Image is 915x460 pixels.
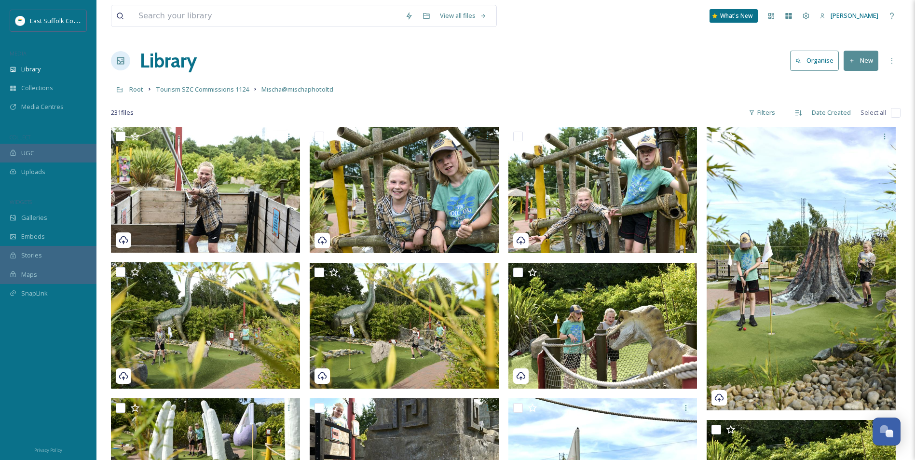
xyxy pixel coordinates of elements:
span: Mischa@mischaphotoltd [261,85,333,94]
button: Open Chat [873,418,901,446]
img: UffordGolf_MischaPhotoLtd_0625(10) [111,262,300,389]
span: 231 file s [111,108,134,117]
a: Mischa@mischaphotoltd [261,83,333,95]
span: Embeds [21,232,45,241]
span: Tourism SZC Commissions 1124 [156,85,249,94]
span: Uploads [21,167,45,176]
span: East Suffolk Council [30,16,87,25]
span: Select all [860,108,886,117]
span: COLLECT [10,134,30,141]
a: Organise [790,51,844,70]
span: SnapLink [21,289,48,298]
img: UffordGolf_MischaPhotoLtd_0625(5) [508,262,697,389]
a: What's New [710,9,758,23]
span: Privacy Policy [34,447,62,453]
span: Media Centres [21,102,64,111]
span: MEDIA [10,50,27,57]
span: Library [21,65,41,74]
a: Library [140,46,197,75]
span: Maps [21,270,37,279]
a: [PERSON_NAME] [815,6,883,25]
div: Date Created [807,103,856,122]
img: UffordGolf_MischaPhotoLtd_0625(11) [310,262,499,389]
img: UffordGolf_MischaPhotoLtd_0625(12) [707,127,896,410]
span: Collections [21,83,53,93]
span: UGC [21,149,34,158]
a: Tourism SZC Commissions 1124 [156,83,249,95]
span: Galleries [21,213,47,222]
button: Organise [790,51,839,70]
a: Privacy Policy [34,444,62,455]
input: Search your library [134,5,400,27]
img: ESC%20Logo.png [15,16,25,26]
img: UffordGolf_MischaPhotoLtd_0625(14) [310,127,499,253]
span: [PERSON_NAME] [831,11,878,20]
span: WIDGETS [10,198,32,205]
span: Root [129,85,143,94]
button: New [844,51,878,70]
span: Stories [21,251,42,260]
img: UffordGolf_MischaPhotoLtd_0625(15) [508,127,697,253]
div: Filters [744,103,780,122]
a: View all files [435,6,492,25]
img: UffordGolf_MischaPhotoLtd_0625(13) [111,127,300,253]
a: Root [129,83,143,95]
